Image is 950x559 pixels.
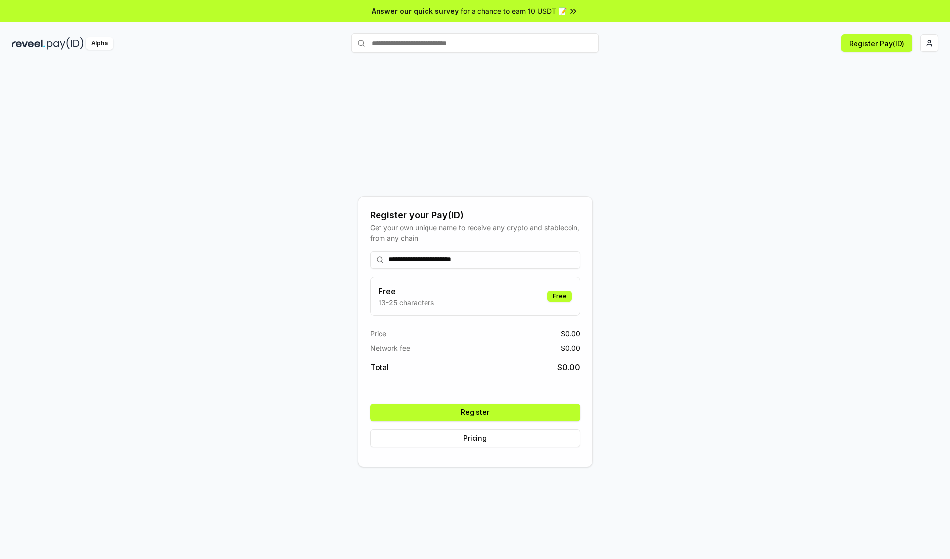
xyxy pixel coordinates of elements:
[47,37,84,50] img: pay_id
[379,285,434,297] h3: Free
[461,6,567,16] span: for a chance to earn 10 USDT 📝
[12,37,45,50] img: reveel_dark
[370,361,389,373] span: Total
[841,34,912,52] button: Register Pay(ID)
[370,328,386,339] span: Price
[370,222,580,243] div: Get your own unique name to receive any crypto and stablecoin, from any chain
[547,291,572,302] div: Free
[561,328,580,339] span: $ 0.00
[370,404,580,421] button: Register
[372,6,459,16] span: Answer our quick survey
[86,37,113,50] div: Alpha
[557,361,580,373] span: $ 0.00
[370,208,580,222] div: Register your Pay(ID)
[370,429,580,447] button: Pricing
[379,297,434,307] p: 13-25 characters
[370,343,410,353] span: Network fee
[561,343,580,353] span: $ 0.00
